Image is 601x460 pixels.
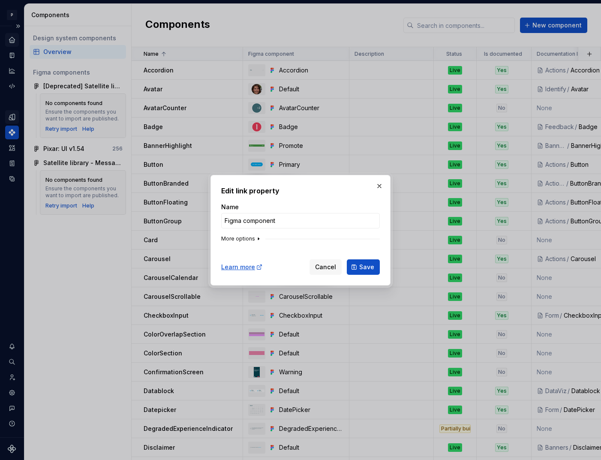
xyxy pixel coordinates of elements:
button: Save [347,259,380,275]
span: Save [359,263,374,271]
label: Name [221,203,239,211]
button: Cancel [310,259,342,275]
span: Cancel [315,263,336,271]
h2: Edit link property [221,186,380,196]
a: Learn more [221,263,263,271]
button: More options [221,235,262,242]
